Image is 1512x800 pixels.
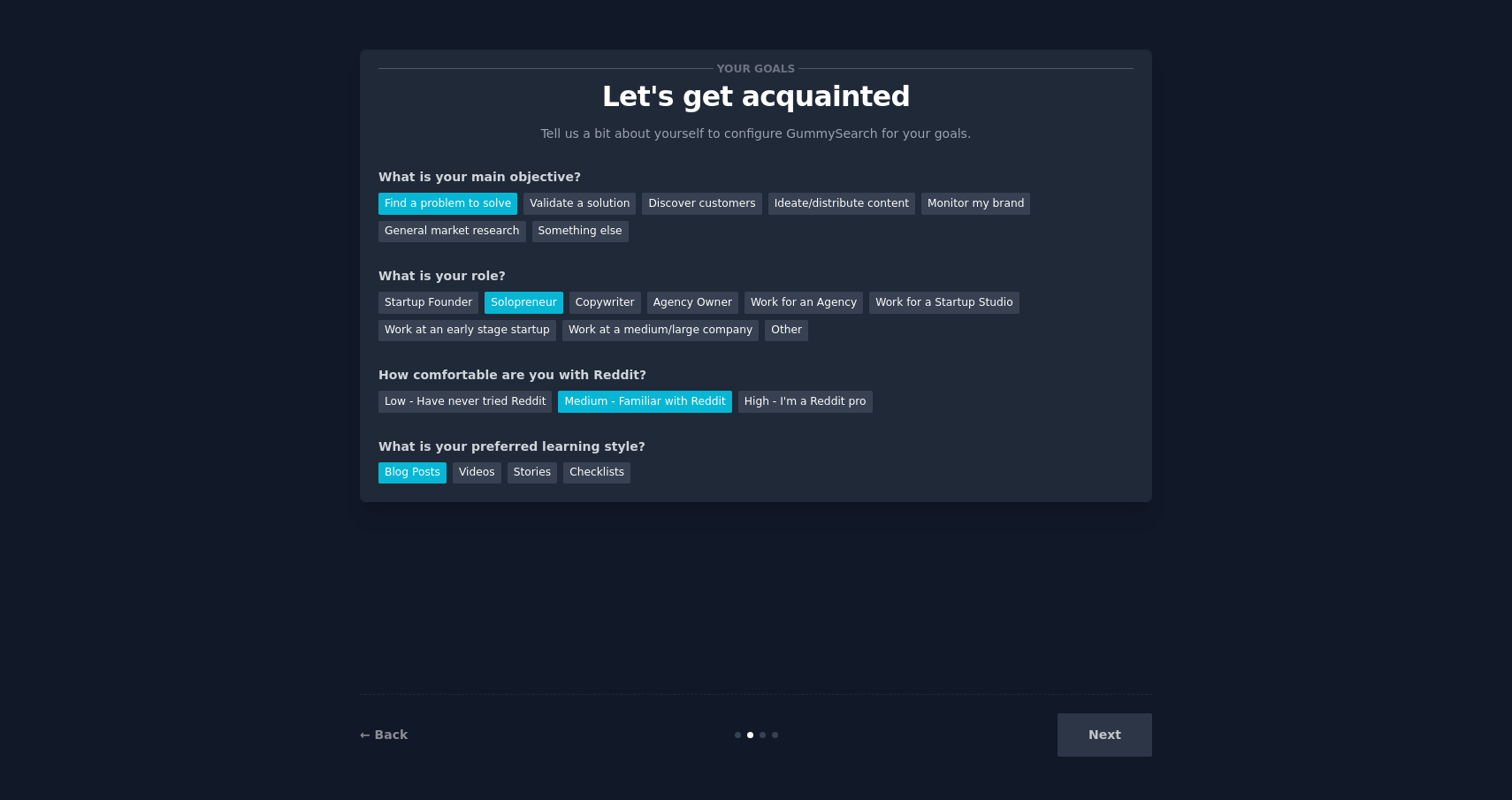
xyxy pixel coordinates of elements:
div: General market research [378,221,526,243]
div: Agency Owner [647,292,738,314]
div: Medium - Familiar with Reddit [558,391,731,413]
div: Blog Posts [378,462,447,484]
div: Low - Have never tried Reddit [378,391,552,413]
div: Work for an Agency [745,292,863,314]
div: What is your role? [378,267,1134,286]
div: Something else [532,221,629,243]
div: Monitor my brand [921,193,1030,215]
div: What is your main objective? [378,168,1134,187]
div: Startup Founder [378,292,478,314]
div: Work at a medium/large company [562,320,759,342]
div: Videos [453,462,501,484]
div: Ideate/distribute content [768,193,915,215]
div: Stories [508,462,557,484]
div: High - I'm a Reddit pro [738,391,873,413]
div: Work at an early stage startup [378,320,556,342]
p: Tell us a bit about yourself to configure GummySearch for your goals. [533,125,979,143]
div: Other [765,320,808,342]
div: How comfortable are you with Reddit? [378,366,1134,385]
div: Validate a solution [523,193,636,215]
div: Work for a Startup Studio [869,292,1019,314]
div: Find a problem to solve [378,193,517,215]
div: Copywriter [569,292,641,314]
div: Discover customers [642,193,761,215]
div: Solopreneur [485,292,562,314]
p: Let's get acquainted [378,81,1134,112]
span: Your goals [714,59,798,78]
div: What is your preferred learning style? [378,438,1134,456]
div: Checklists [563,462,630,484]
a: ← Back [360,728,408,742]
